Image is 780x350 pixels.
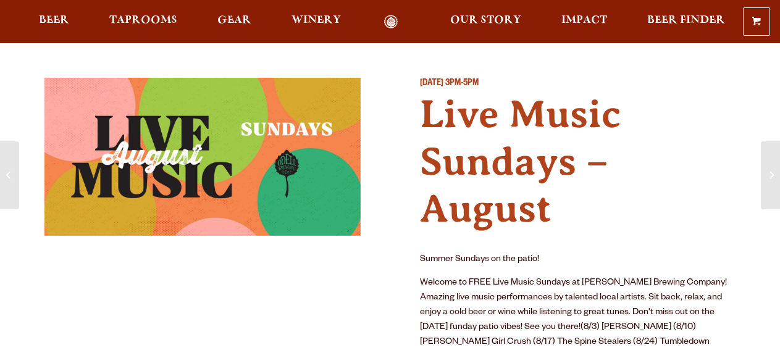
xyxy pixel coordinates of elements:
span: Gear [217,15,251,25]
span: 3PM-5PM [445,79,479,89]
span: Winery [291,15,341,25]
a: Odell Home [368,15,414,29]
a: Taprooms [101,15,185,29]
a: Winery [283,15,349,29]
span: Impact [561,15,607,25]
span: Beer [39,15,69,25]
p: Summer Sundays on the patio! [420,252,736,267]
a: Our Story [442,15,529,29]
h4: Live Music Sundays – August [420,91,736,233]
span: [DATE] [420,79,443,89]
span: Taprooms [109,15,177,25]
a: Gear [209,15,259,29]
span: Beer Finder [647,15,725,25]
a: Beer [31,15,77,29]
span: Our Story [450,15,521,25]
a: Impact [553,15,615,29]
a: Beer Finder [639,15,733,29]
